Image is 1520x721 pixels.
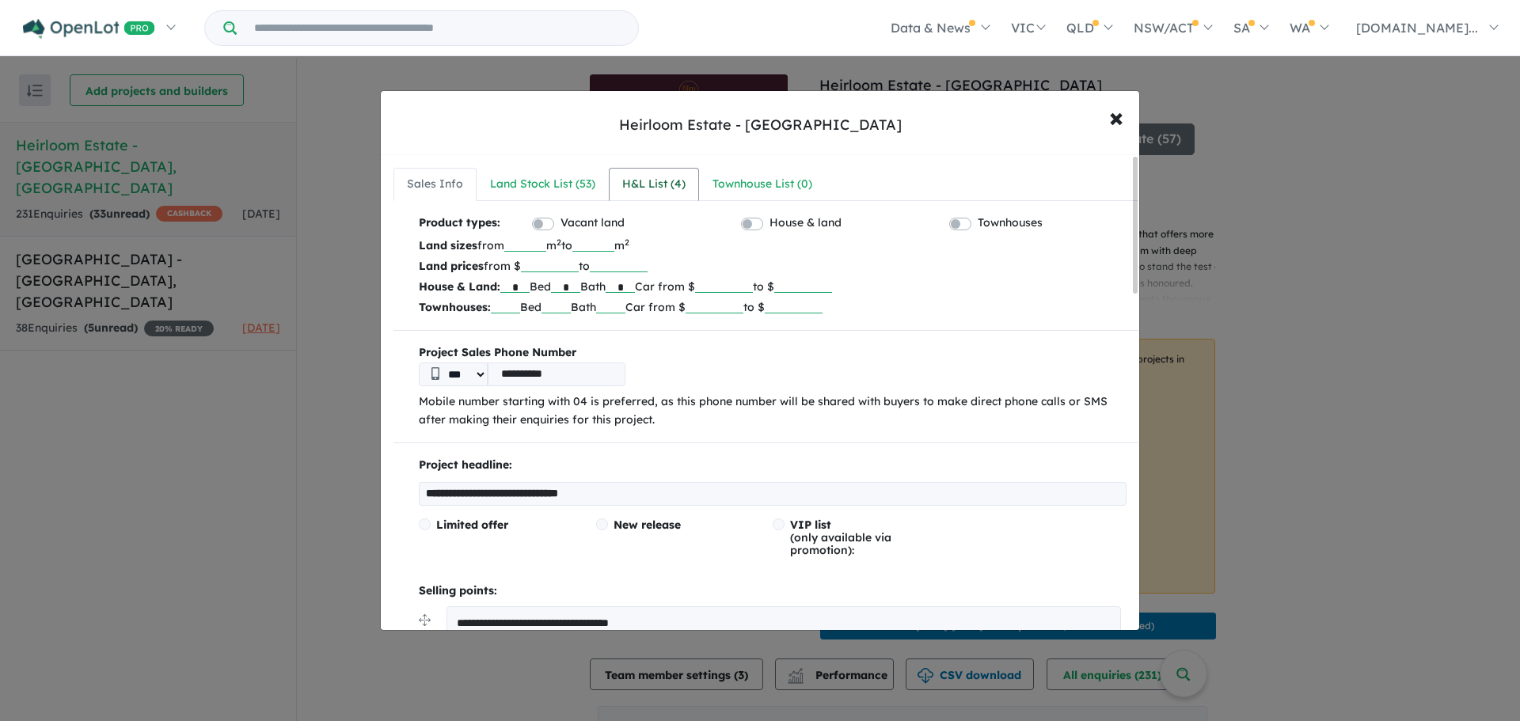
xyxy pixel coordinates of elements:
[622,175,686,194] div: H&L List ( 4 )
[614,518,681,532] span: New release
[419,238,477,252] b: Land sizes
[23,19,155,39] img: Openlot PRO Logo White
[619,115,902,135] div: Heirloom Estate - [GEOGRAPHIC_DATA]
[790,518,891,557] span: (only available via promotion):
[790,518,831,532] span: VIP list
[407,175,463,194] div: Sales Info
[240,11,635,45] input: Try estate name, suburb, builder or developer
[419,300,491,314] b: Townhouses:
[419,582,1127,601] p: Selling points:
[419,256,1127,276] p: from $ to
[436,518,508,532] span: Limited offer
[419,214,500,235] b: Product types:
[625,237,629,248] sup: 2
[490,175,595,194] div: Land Stock List ( 53 )
[769,214,842,233] label: House & land
[419,614,431,626] img: drag.svg
[419,279,500,294] b: House & Land:
[419,276,1127,297] p: Bed Bath Car from $ to $
[419,393,1127,431] p: Mobile number starting with 04 is preferred, as this phone number will be shared with buyers to m...
[431,367,439,380] img: Phone icon
[978,214,1043,233] label: Townhouses
[1356,20,1478,36] span: [DOMAIN_NAME]...
[419,297,1127,317] p: Bed Bath Car from $ to $
[712,175,812,194] div: Townhouse List ( 0 )
[557,237,561,248] sup: 2
[560,214,625,233] label: Vacant land
[419,343,1127,362] b: Project Sales Phone Number
[419,259,484,273] b: Land prices
[419,456,1127,475] p: Project headline:
[1109,100,1123,134] span: ×
[419,235,1127,256] p: from m to m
